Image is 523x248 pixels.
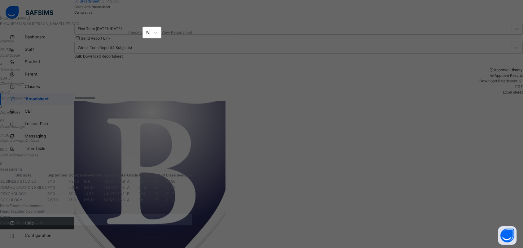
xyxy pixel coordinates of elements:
span: Total [117,173,126,177]
span: 8.5 [84,185,95,190]
span: 71.31 [166,198,175,202]
span: 8.5 [84,198,95,202]
span: / 10 [88,191,94,196]
span: 8 [68,191,76,196]
span: / 10 [73,179,79,184]
span: B [127,191,130,196]
span: Pending [128,30,143,35]
span: 57 [154,185,158,190]
span: A [127,179,130,184]
span: / 70 [111,198,117,202]
span: 19 [154,191,158,196]
span: 42 [154,179,159,184]
span: COMMUNICATION SKILLS [0,185,47,190]
span: 58.1 [103,185,116,190]
span: /57 [5,47,11,52]
span: / 10 [86,179,92,184]
span: 71.17 [166,191,174,196]
span: 7.8 [68,179,79,184]
span: BUSINESS STUDIES [0,179,36,184]
span: View Reportsheet [161,30,192,35]
span: 44.1 [103,191,117,196]
span: November [84,173,103,177]
span: / 70 [111,191,117,196]
span: 52.5 [103,198,117,202]
span: 9th [139,198,144,202]
span: 34th [139,185,147,190]
button: Open asap [498,226,517,245]
div: Winter Term Report(4 Subjects) [146,30,150,35]
span: / 10 [89,198,95,202]
span: PSYCHOLOGY [0,191,26,196]
span: / 10 [50,179,55,184]
span: / 70 [110,185,116,190]
span: Grade [127,173,138,177]
span: Exam [105,173,115,177]
span: / 70 [108,179,114,184]
span: 8 [84,179,92,184]
span: Position [139,173,153,177]
span: 77.41 [166,185,175,190]
span: / 10 [52,198,58,202]
span: September [47,173,68,177]
span: 56 [103,179,114,184]
span: UFP SOC . [63,21,81,26]
span: 8 [68,198,76,202]
span: SOCIOLOGY [0,198,22,202]
span: / 10 [50,191,55,196]
span: 8 [47,179,55,184]
span: 10 [84,191,94,196]
span: October [68,173,83,177]
span: Out of [154,173,165,177]
span: A [127,198,130,202]
span: 69.96 [166,179,175,184]
span: [PERSON_NAME] [32,21,63,26]
span: Subjects [15,173,32,177]
span: 76.6 [117,198,125,202]
span: 8 [47,191,55,196]
span: A [127,185,130,190]
span: 12th [139,191,146,196]
span: 12th [139,179,146,184]
span: Class average [166,173,192,177]
span: / 10 [89,185,95,190]
span: / 10 [71,191,76,196]
span: 77.8 [117,185,125,190]
span: / 10 [74,185,80,190]
span: 7 [47,185,55,190]
span: / 10 [50,185,55,190]
span: 4.2 [68,185,80,190]
span: 70.1 [117,191,125,196]
span: 27 [154,198,158,202]
span: 7.6 [47,198,58,202]
span: 79.8 [117,179,125,184]
span: / 10 [71,198,76,202]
